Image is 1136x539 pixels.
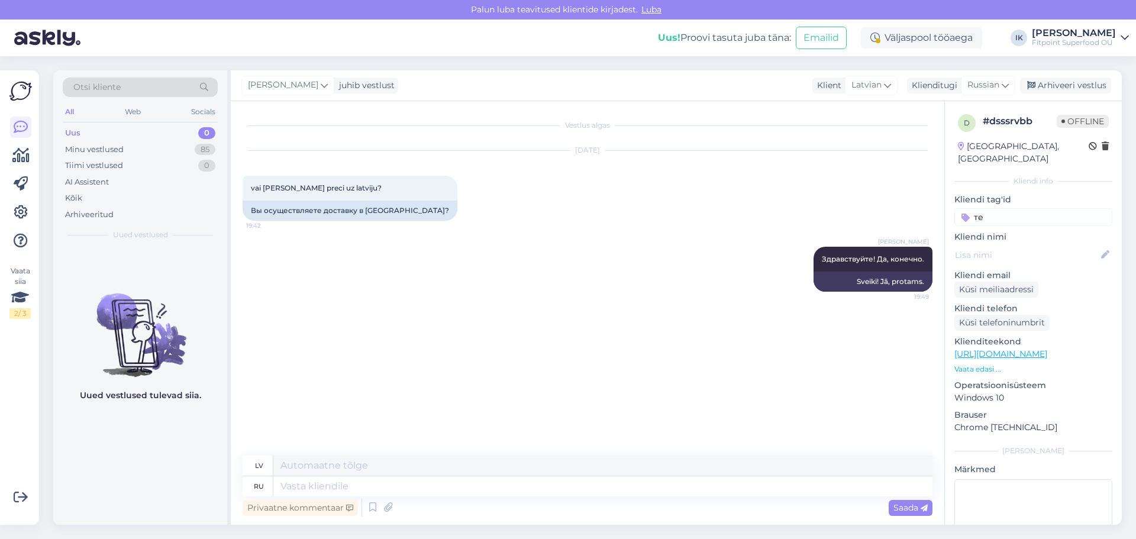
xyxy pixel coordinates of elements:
span: 19:49 [885,292,929,301]
p: Märkmed [954,463,1112,476]
div: Kliendi info [954,176,1112,186]
a: [URL][DOMAIN_NAME] [954,348,1047,359]
div: Küsi meiliaadressi [954,282,1038,298]
p: Klienditeekond [954,335,1112,348]
p: Vaata edasi ... [954,364,1112,375]
input: Lisa nimi [955,248,1099,262]
div: 2 / 3 [9,308,31,319]
p: Kliendi email [954,269,1112,282]
p: Kliendi nimi [954,231,1112,243]
div: Minu vestlused [65,144,124,156]
div: Proovi tasuta juba täna: [658,31,791,45]
span: Latvian [851,79,882,92]
div: All [63,104,76,120]
div: [PERSON_NAME] [1032,28,1116,38]
div: 0 [198,127,215,139]
p: Uued vestlused tulevad siia. [80,389,201,402]
span: 19:42 [246,221,291,230]
div: lv [255,456,263,476]
p: Chrome [TECHNICAL_ID] [954,421,1112,434]
div: Arhiveeritud [65,209,114,221]
span: [PERSON_NAME] [878,237,929,246]
div: Sveiki! Jā, protams. [814,272,932,292]
span: d [964,118,970,127]
p: Kliendi telefon [954,302,1112,315]
div: Klient [812,79,841,92]
div: Fitpoint Superfood OÜ [1032,38,1116,47]
div: AI Assistent [65,176,109,188]
div: [DATE] [243,145,932,156]
div: # dsssrvbb [983,114,1057,128]
span: Otsi kliente [73,81,121,93]
span: Russian [967,79,999,92]
div: Privaatne kommentaar [243,500,358,516]
div: Vaata siia [9,266,31,319]
span: Luba [638,4,665,15]
p: Kliendi tag'id [954,193,1112,206]
div: [GEOGRAPHIC_DATA], [GEOGRAPHIC_DATA] [958,140,1089,165]
div: Vestlus algas [243,120,932,131]
p: Windows 10 [954,392,1112,404]
div: [PERSON_NAME] [954,446,1112,456]
a: [PERSON_NAME]Fitpoint Superfood OÜ [1032,28,1129,47]
button: Emailid [796,27,847,49]
p: Operatsioonisüsteem [954,379,1112,392]
input: Lisa tag [954,208,1112,226]
div: ru [254,476,264,496]
div: Küsi telefoninumbrit [954,315,1050,331]
span: vai [PERSON_NAME] preci uz latviju? [251,183,382,192]
div: IK [1011,30,1027,46]
div: Väljaspool tööaega [861,27,982,49]
img: Askly Logo [9,80,32,102]
span: [PERSON_NAME] [248,79,318,92]
b: Uus! [658,32,680,43]
div: Klienditugi [907,79,957,92]
div: Вы осуществляете доставку в [GEOGRAPHIC_DATA]? [243,201,457,221]
span: Saada [893,502,928,513]
div: Tiimi vestlused [65,160,123,172]
p: Brauser [954,409,1112,421]
div: 0 [198,160,215,172]
div: Kõik [65,192,82,204]
img: No chats [53,272,227,379]
div: Uus [65,127,80,139]
div: juhib vestlust [334,79,395,92]
div: Socials [189,104,218,120]
div: Web [122,104,143,120]
span: Uued vestlused [113,230,168,240]
div: Arhiveeri vestlus [1020,78,1111,93]
span: Здравствуйте! Да, конечно. [822,254,924,263]
div: 85 [195,144,215,156]
span: Offline [1057,115,1109,128]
